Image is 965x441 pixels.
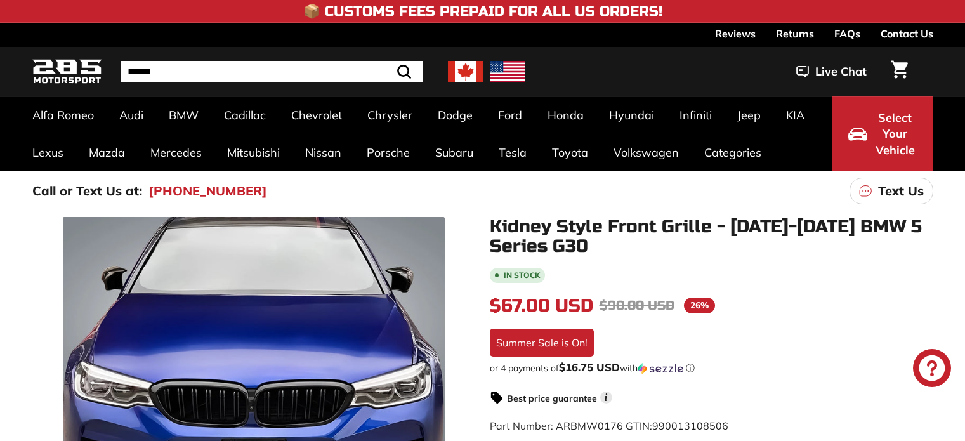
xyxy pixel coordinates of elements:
[490,362,933,374] div: or 4 payments of$16.75 USDwithSezzle Click to learn more about Sezzle
[601,134,692,171] a: Volkswagen
[425,96,485,134] a: Dodge
[780,56,883,88] button: Live Chat
[20,134,76,171] a: Lexus
[121,61,423,82] input: Search
[878,181,924,201] p: Text Us
[107,96,156,134] a: Audi
[486,134,539,171] a: Tesla
[355,96,425,134] a: Chrysler
[725,96,773,134] a: Jeep
[850,178,933,204] a: Text Us
[490,295,593,317] span: $67.00 USD
[76,134,138,171] a: Mazda
[504,272,540,279] b: In stock
[214,134,292,171] a: Mitsubishi
[909,349,955,390] inbox-online-store-chat: Shopify online store chat
[148,181,267,201] a: [PHONE_NUMBER]
[507,393,597,404] strong: Best price guarantee
[600,298,674,313] span: $90.00 USD
[776,23,814,44] a: Returns
[485,96,535,134] a: Ford
[354,134,423,171] a: Porsche
[303,4,662,19] h4: 📦 Customs Fees Prepaid for All US Orders!
[156,96,211,134] a: BMW
[490,362,933,374] div: or 4 payments of with
[490,217,933,256] h1: Kidney Style Front Grille - [DATE]-[DATE] BMW 5 Series G30
[684,298,715,313] span: 26%
[832,96,933,171] button: Select Your Vehicle
[20,96,107,134] a: Alfa Romeo
[715,23,756,44] a: Reviews
[539,134,601,171] a: Toyota
[881,23,933,44] a: Contact Us
[596,96,667,134] a: Hyundai
[638,363,683,374] img: Sezzle
[138,134,214,171] a: Mercedes
[211,96,279,134] a: Cadillac
[692,134,774,171] a: Categories
[490,329,594,357] div: Summer Sale is On!
[279,96,355,134] a: Chevrolet
[32,57,102,87] img: Logo_285_Motorsport_areodynamics_components
[815,63,867,80] span: Live Chat
[883,50,916,93] a: Cart
[652,419,728,432] span: 990013108506
[292,134,354,171] a: Nissan
[32,181,142,201] p: Call or Text Us at:
[600,392,612,404] span: i
[559,360,620,374] span: $16.75 USD
[667,96,725,134] a: Infiniti
[874,110,917,159] span: Select Your Vehicle
[423,134,486,171] a: Subaru
[773,96,817,134] a: KIA
[834,23,860,44] a: FAQs
[535,96,596,134] a: Honda
[490,419,728,432] span: Part Number: ARBMW0176 GTIN:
